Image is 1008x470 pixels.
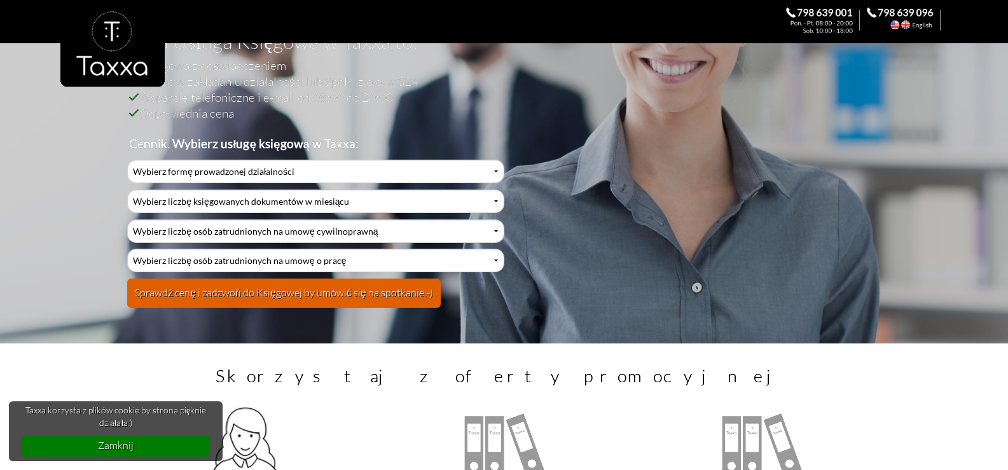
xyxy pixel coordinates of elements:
[22,404,211,429] span: Taxxa korzysta z plików cookie by strona pięknie działała:)
[22,435,211,456] a: dismiss cookie message
[9,401,223,461] div: cookieconsent
[867,8,948,33] div: Call the Accountant. 798 639 096
[129,136,359,151] b: Cennik. Wybierz usługę księgową w Taxxa:
[127,160,504,315] div: Cennik Usług Księgowych Przyjaznej Księgowej w Biurze Rachunkowym Taxxa
[127,279,441,308] button: Sprawdź cenę i zadzwoń do Księgowej by umówić się na spotkanie:-)
[175,365,833,387] h3: Skorzystaj z oferty promocyjnej
[786,8,867,33] div: Zadzwoń do Księgowej. 798 639 001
